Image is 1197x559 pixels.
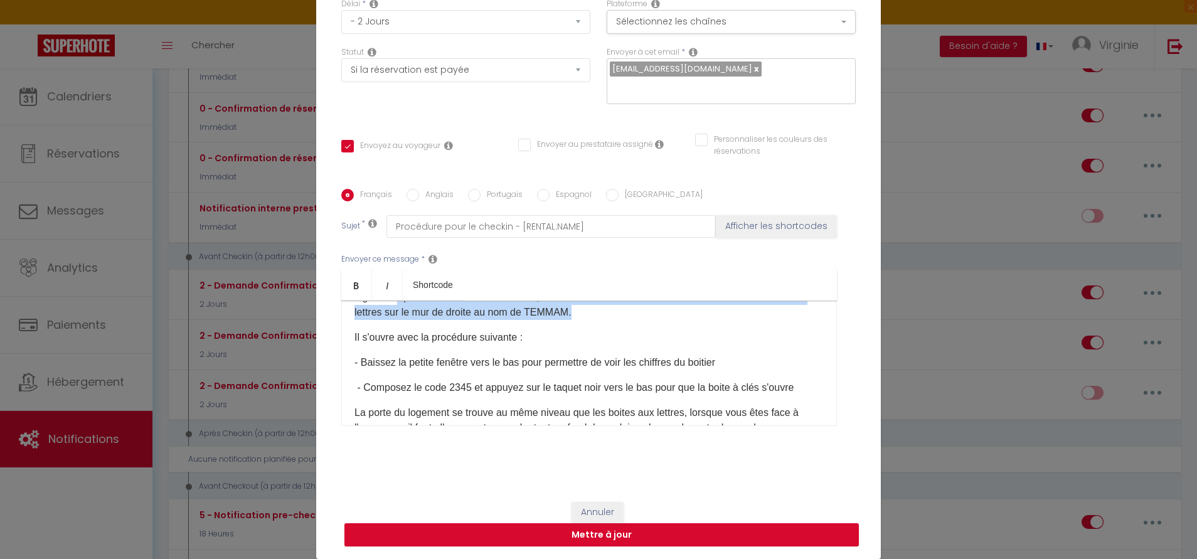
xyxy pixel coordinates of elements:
[341,253,419,265] label: Envoyer ce message
[341,46,364,58] label: Statut
[607,46,679,58] label: Envoyer à cet email
[354,355,824,370] p: - Baissez la petite fenêtre vers le bas pour permettre de voir les chiffres du boitier
[444,141,453,151] i: Envoyer au voyageur
[341,270,372,300] a: Bold
[655,139,664,149] i: Envoyer au prestataire si il est assigné
[354,330,824,345] p: Il s'ouvre avec la procédure suivante :
[368,218,377,228] i: Subject
[403,270,463,300] a: Shortcode
[619,189,703,203] label: [GEOGRAPHIC_DATA]
[550,189,592,203] label: Espagnol
[344,523,859,547] button: Mettre à jour
[341,301,837,426] div: ​
[354,380,824,395] p: ​ - Composez le code 2345 et appuyez sur le taquet noir vers le bas pour que​ la boite à clés s'o...
[689,47,698,57] i: Recipient
[419,189,454,203] label: Anglais
[354,405,824,435] p: La porte du logement se trouve au même niveau que les boites aux lettres, lorsque vous êtes face ...
[354,189,392,203] label: Français
[607,10,856,34] button: Sélectionnez les chaînes
[612,63,752,75] span: [EMAIL_ADDRESS][DOMAIN_NAME]
[481,189,523,203] label: Portugais
[372,270,403,300] a: Italic
[428,254,437,264] i: Message
[341,220,360,233] label: Sujet
[572,502,624,523] button: Annuler
[368,47,376,57] i: Booking status
[716,215,837,238] button: Afficher les shortcodes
